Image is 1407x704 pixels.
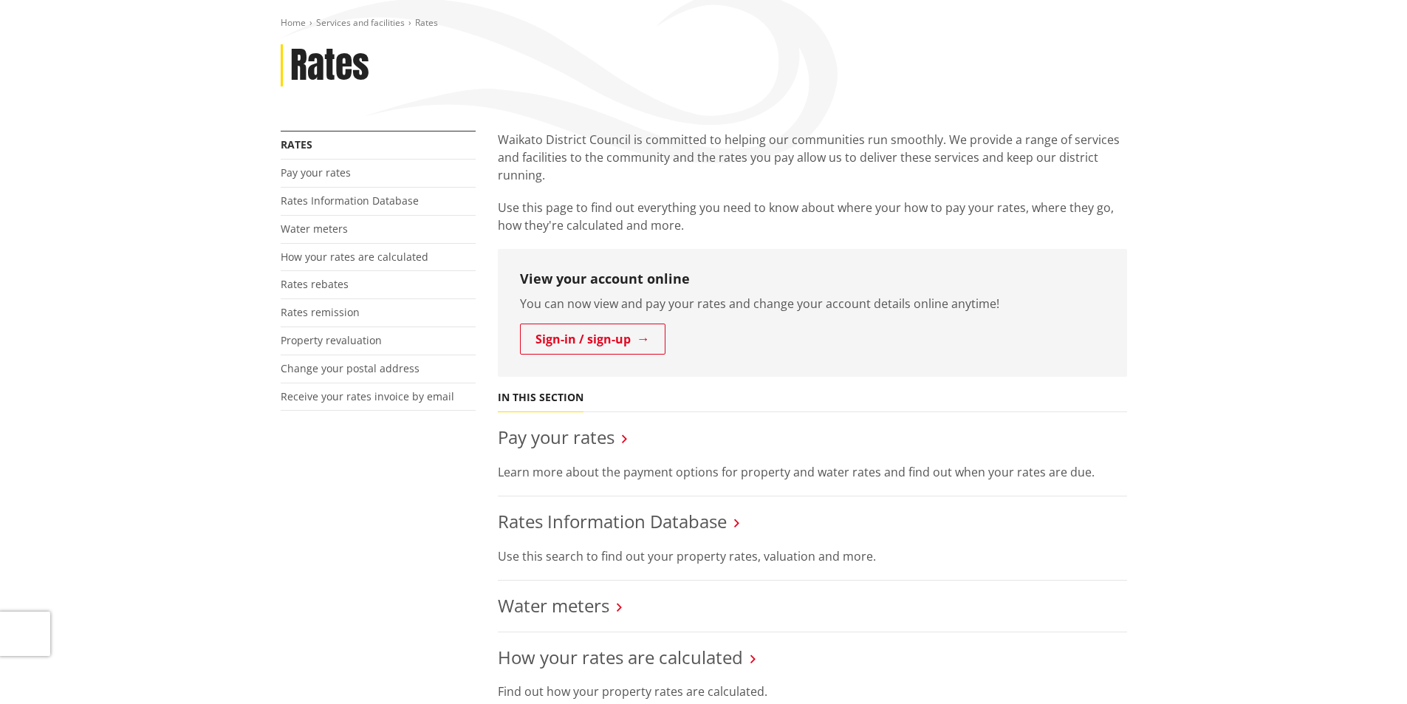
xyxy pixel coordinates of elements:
nav: breadcrumb [281,17,1127,30]
a: Rates [281,137,312,151]
iframe: Messenger Launcher [1339,642,1392,695]
h5: In this section [498,392,583,404]
a: Sign-in / sign-up [520,324,665,355]
p: Learn more about the payment options for property and water rates and find out when your rates ar... [498,463,1127,481]
a: Water meters [498,593,609,618]
p: Find out how your property rates are calculated. [498,683,1127,700]
a: Water meters [281,222,348,236]
a: Pay your rates [498,425,615,449]
a: How your rates are calculated [498,645,743,669]
a: Rates Information Database [498,509,727,533]
span: Rates [415,16,438,29]
a: Rates Information Database [281,194,419,208]
a: How your rates are calculated [281,250,428,264]
a: Home [281,16,306,29]
p: Use this page to find out everything you need to know about where your how to pay your rates, whe... [498,199,1127,234]
h1: Rates [290,44,369,87]
a: Receive your rates invoice by email [281,389,454,403]
a: Rates rebates [281,277,349,291]
a: Rates remission [281,305,360,319]
a: Services and facilities [316,16,405,29]
h3: View your account online [520,271,1105,287]
p: Use this search to find out your property rates, valuation and more. [498,547,1127,565]
a: Pay your rates [281,165,351,180]
a: Property revaluation [281,333,382,347]
a: Change your postal address [281,361,420,375]
p: Waikato District Council is committed to helping our communities run smoothly. We provide a range... [498,131,1127,184]
p: You can now view and pay your rates and change your account details online anytime! [520,295,1105,312]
